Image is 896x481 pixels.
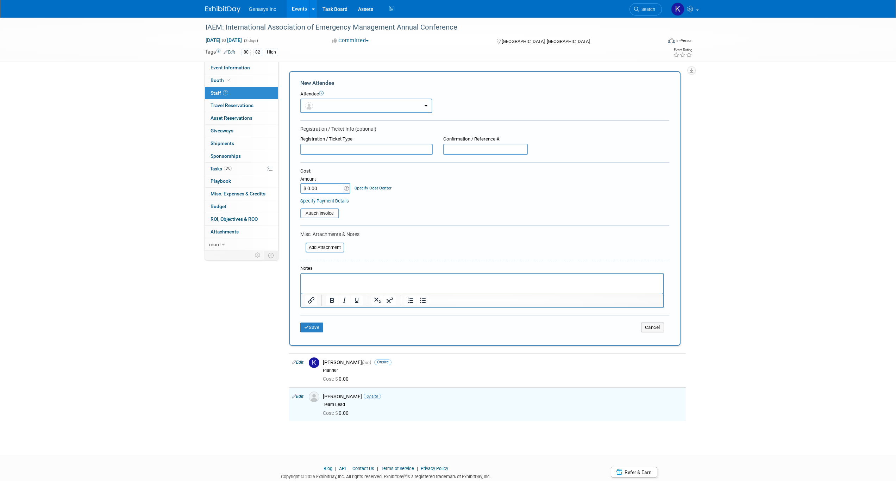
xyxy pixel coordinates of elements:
[324,466,332,471] a: Blog
[323,368,683,373] div: Planner
[300,79,669,87] div: New Attendee
[205,238,278,251] a: more
[330,37,371,44] button: Committed
[300,125,669,132] div: Registration / Ticket Info (optional)
[364,394,381,399] span: Onsite
[323,376,339,382] span: Cost: $
[205,62,278,74] a: Event Information
[211,229,239,235] span: Attachments
[227,78,231,82] i: Booth reservation complete
[639,7,655,12] span: Search
[223,90,228,95] span: 2
[323,402,683,407] div: Team Lead
[211,115,252,121] span: Asset Reservations
[300,176,351,183] div: Amount
[671,2,684,16] img: Kate Lawson
[205,99,278,112] a: Travel Reservations
[300,198,349,204] a: Specify Payment Details
[305,295,317,305] button: Insert/edit link
[375,466,380,471] span: |
[405,295,416,305] button: Numbered list
[301,274,663,293] iframe: Rich Text Area
[205,37,242,43] span: [DATE] [DATE]
[300,231,669,238] div: Misc. Attachments & Notes
[355,186,391,190] a: Specify Cost Center
[205,226,278,238] a: Attachments
[211,102,253,108] span: Travel Reservations
[673,48,692,52] div: Event Rating
[338,295,350,305] button: Italic
[502,39,590,44] span: [GEOGRAPHIC_DATA], [GEOGRAPHIC_DATA]
[205,163,278,175] a: Tasks0%
[333,466,338,471] span: |
[205,74,278,87] a: Booth
[323,410,339,416] span: Cost: $
[205,213,278,225] a: ROI, Objectives & ROO
[205,188,278,200] a: Misc. Expenses & Credits
[205,6,240,13] img: ExhibitDay
[211,128,233,133] span: Giveaways
[629,3,662,15] a: Search
[205,125,278,137] a: Giveaways
[362,360,371,365] span: (me)
[205,87,278,99] a: Staff2
[265,49,278,56] div: High
[309,357,319,368] img: K.jpg
[203,21,651,34] div: IAEM: International Association of Emergency Management Annual Conference
[384,295,396,305] button: Superscript
[309,392,319,402] img: Associate-Profile-5.png
[323,376,351,382] span: 0.00
[352,466,374,471] a: Contact Us
[220,37,227,43] span: to
[300,168,669,175] div: Cost:
[443,136,528,143] div: Confirmation / Reference #:
[224,166,232,171] span: 0%
[211,140,234,146] span: Shipments
[264,251,278,260] td: Toggle Event Tabs
[421,466,448,471] a: Privacy Policy
[339,466,346,471] a: API
[374,360,391,365] span: Onsite
[611,467,657,477] a: Refer & Earn
[292,394,303,399] a: Edit
[205,200,278,213] a: Budget
[676,38,693,43] div: In-Person
[415,466,420,471] span: |
[211,191,265,196] span: Misc. Expenses & Credits
[300,265,664,272] div: Notes
[209,242,220,247] span: more
[641,323,664,332] button: Cancel
[326,295,338,305] button: Bold
[205,48,235,56] td: Tags
[205,137,278,150] a: Shipments
[211,178,231,184] span: Playbook
[300,323,324,332] button: Save
[211,153,241,159] span: Sponsorships
[300,136,433,143] div: Registration / Ticket Type
[205,112,278,124] a: Asset Reservations
[323,393,683,400] div: [PERSON_NAME]
[211,90,228,96] span: Staff
[211,216,258,222] span: ROI, Objectives & ROO
[347,466,351,471] span: |
[323,359,683,366] div: [PERSON_NAME]
[253,49,262,56] div: 82
[292,360,303,365] a: Edit
[243,38,258,43] span: (3 days)
[668,38,675,43] img: Format-Inperson.png
[205,150,278,162] a: Sponsorships
[210,166,232,171] span: Tasks
[211,204,226,209] span: Budget
[242,49,251,56] div: 80
[323,410,351,416] span: 0.00
[249,6,276,12] span: Genasys Inc
[404,474,407,477] sup: ®
[381,466,414,471] a: Terms of Service
[417,295,429,305] button: Bullet list
[205,472,567,480] div: Copyright © 2025 ExhibitDay, Inc. All rights reserved. ExhibitDay is a registered trademark of Ex...
[371,295,383,305] button: Subscript
[211,65,250,70] span: Event Information
[351,295,363,305] button: Underline
[300,91,669,98] div: Attendee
